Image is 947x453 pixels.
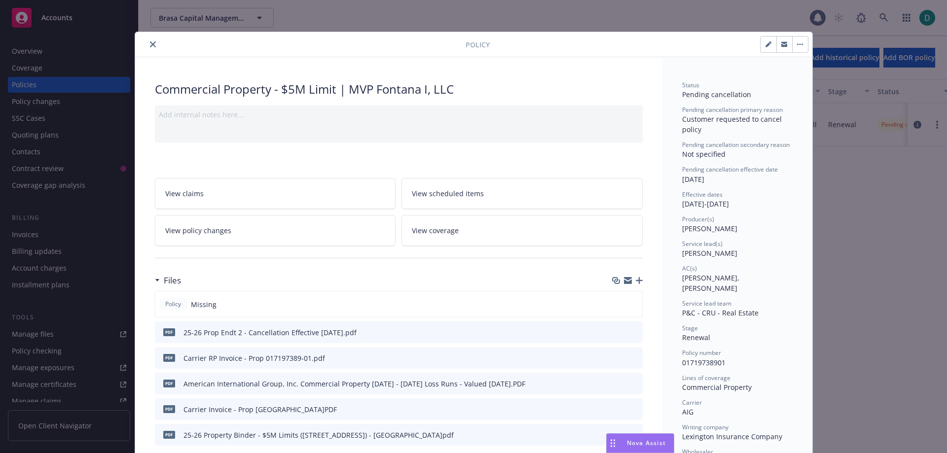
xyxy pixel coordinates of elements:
[682,248,737,258] span: [PERSON_NAME]
[163,328,175,336] span: pdf
[682,105,783,114] span: Pending cancellation primary reason
[163,380,175,387] span: PDF
[682,407,693,417] span: AIG
[630,379,639,389] button: preview file
[682,333,710,342] span: Renewal
[630,353,639,363] button: preview file
[155,178,396,209] a: View claims
[159,109,639,120] div: Add internal notes here...
[630,404,639,415] button: preview file
[682,273,741,293] span: [PERSON_NAME], [PERSON_NAME]
[614,404,622,415] button: download file
[614,430,622,440] button: download file
[155,274,181,287] div: Files
[682,423,728,431] span: Writing company
[164,274,181,287] h3: Files
[682,432,782,441] span: Lexington Insurance Company
[412,188,484,199] span: View scheduled items
[165,188,204,199] span: View claims
[183,404,337,415] div: Carrier Invoice - Prop [GEOGRAPHIC_DATA]PDF
[163,354,175,361] span: pdf
[630,430,639,440] button: preview file
[682,308,759,317] span: P&C - CRU - Real Estate
[163,431,175,438] span: pdf
[466,39,490,50] span: Policy
[606,433,674,453] button: Nova Assist
[682,114,784,134] span: Customer requested to cancel policy
[682,81,699,89] span: Status
[682,90,751,99] span: Pending cancellation
[183,379,525,389] div: American International Group, Inc. Commercial Property [DATE] - [DATE] Loss Runs - Valued [DATE].PDF
[630,327,639,338] button: preview file
[682,190,723,199] span: Effective dates
[183,327,357,338] div: 25-26 Prop Endt 2 - Cancellation Effective [DATE].pdf
[682,165,778,174] span: Pending cancellation effective date
[163,405,175,413] span: PDF
[165,225,231,236] span: View policy changes
[682,264,697,273] span: AC(s)
[627,439,666,447] span: Nova Assist
[147,38,159,50] button: close
[682,215,714,223] span: Producer(s)
[682,358,726,367] span: 01719738901
[682,348,721,357] span: Policy number
[401,215,643,246] a: View coverage
[614,379,622,389] button: download file
[682,140,790,149] span: Pending cancellation secondary reason
[401,178,643,209] a: View scheduled items
[183,430,454,440] div: 25-26 Property Binder - $5M Limits ([STREET_ADDRESS]) - [GEOGRAPHIC_DATA]pdf
[682,149,726,159] span: Not specified
[412,225,459,236] span: View coverage
[682,299,731,308] span: Service lead team
[155,81,643,98] div: Commercial Property - $5M Limit | MVP Fontana I, LLC
[155,215,396,246] a: View policy changes
[163,300,183,309] span: Policy
[682,324,698,332] span: Stage
[682,398,702,407] span: Carrier
[682,240,723,248] span: Service lead(s)
[682,224,737,233] span: [PERSON_NAME]
[614,327,622,338] button: download file
[607,434,619,453] div: Drag to move
[614,353,622,363] button: download file
[682,383,752,392] span: Commercial Property
[682,374,730,382] span: Lines of coverage
[682,190,793,209] div: [DATE] - [DATE]
[191,299,217,310] span: Missing
[183,353,325,363] div: Carrier RP Invoice - Prop 017197389-01.pdf
[682,174,704,184] span: [DATE]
